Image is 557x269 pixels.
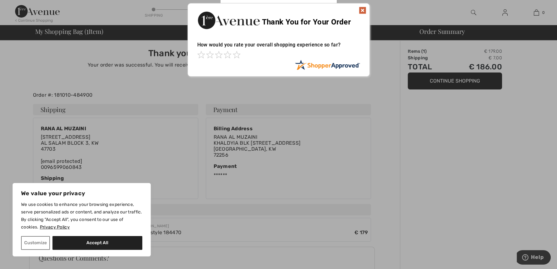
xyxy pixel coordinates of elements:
a: Privacy Policy [40,224,70,230]
img: Thank You for Your Order [197,10,260,31]
div: How would you rate your overall shopping experience so far? [197,35,360,60]
span: Help [14,4,27,10]
span: Thank You for Your Order [262,18,351,26]
img: x [359,7,366,14]
button: Customize [21,236,50,250]
div: We value your privacy [13,183,151,256]
p: We use cookies to enhance your browsing experience, serve personalized ads or content, and analyz... [21,201,142,231]
p: We value your privacy [21,190,142,197]
button: Accept All [52,236,142,250]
